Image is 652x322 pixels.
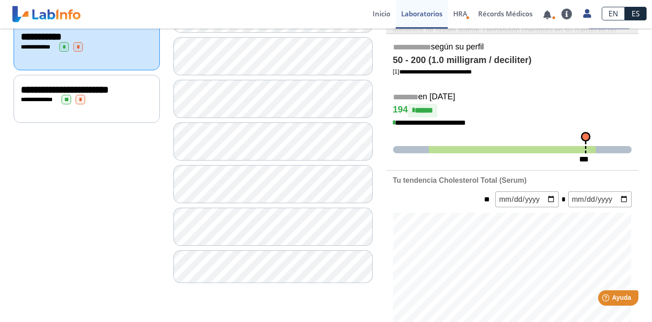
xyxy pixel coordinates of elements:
h5: en [DATE] [393,92,632,102]
h4: 50 - 200 (1.0 milligram / deciliter) [393,55,632,66]
span: HRA [453,9,467,18]
a: ES [625,7,647,20]
h4: 194 [393,104,632,117]
a: [1] [393,68,472,75]
iframe: Help widget launcher [571,287,642,312]
b: Tu tendencia Cholesterol Total (Serum) [393,176,527,184]
input: mm/dd/yyyy [568,191,632,207]
h5: según su perfil [393,42,632,53]
a: EN [602,7,625,20]
input: mm/dd/yyyy [495,191,559,207]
